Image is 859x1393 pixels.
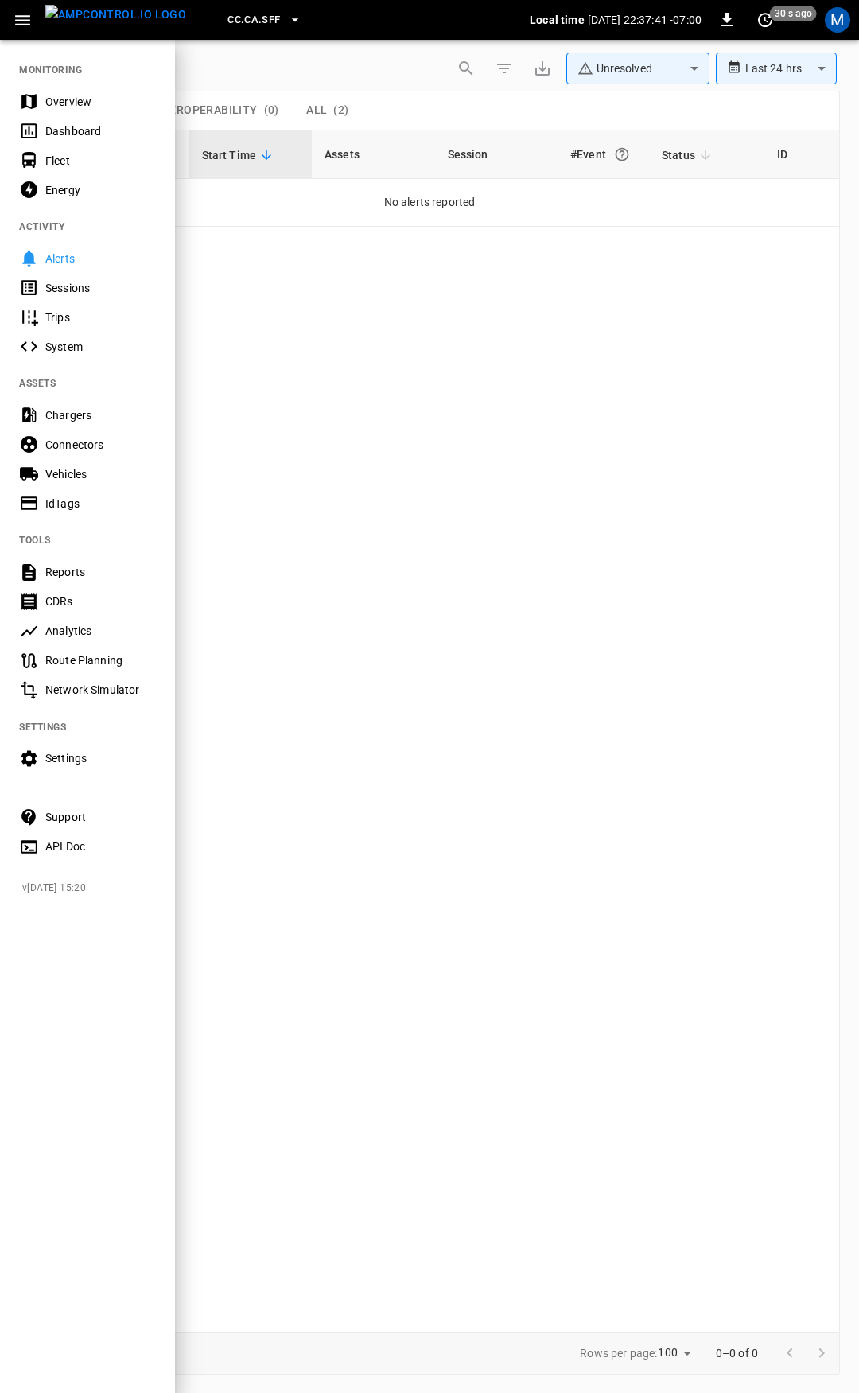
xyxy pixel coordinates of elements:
[45,251,156,267] div: Alerts
[45,750,156,766] div: Settings
[825,7,850,33] div: profile-icon
[752,7,778,33] button: set refresh interval
[45,839,156,854] div: API Doc
[45,496,156,512] div: IdTags
[45,407,156,423] div: Chargers
[22,881,162,897] span: v [DATE] 15:20
[45,652,156,668] div: Route Planning
[45,182,156,198] div: Energy
[45,623,156,639] div: Analytics
[45,339,156,355] div: System
[45,682,156,698] div: Network Simulator
[45,123,156,139] div: Dashboard
[588,12,702,28] p: [DATE] 22:37:41 -07:00
[530,12,585,28] p: Local time
[45,5,186,25] img: ampcontrol.io logo
[770,6,817,21] span: 30 s ago
[45,593,156,609] div: CDRs
[45,437,156,453] div: Connectors
[45,466,156,482] div: Vehicles
[45,94,156,110] div: Overview
[45,153,156,169] div: Fleet
[45,309,156,325] div: Trips
[45,564,156,580] div: Reports
[227,11,280,29] span: CC.CA.SFF
[45,280,156,296] div: Sessions
[45,809,156,825] div: Support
